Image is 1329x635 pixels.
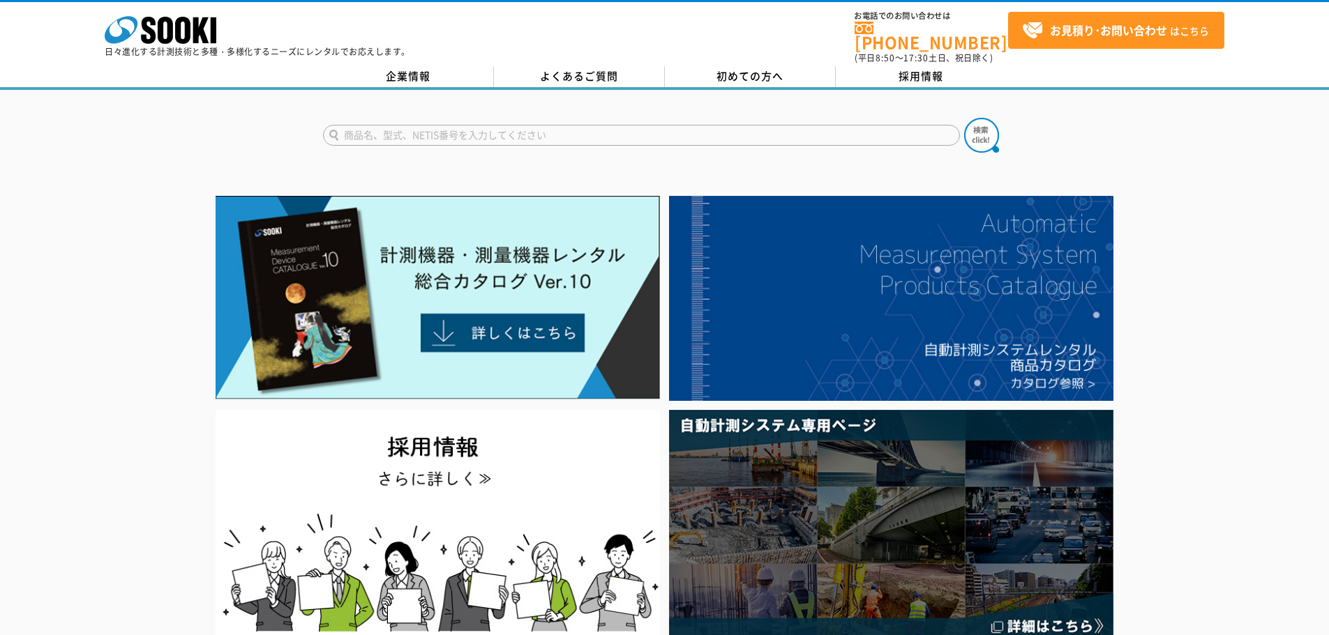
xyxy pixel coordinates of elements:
[1022,20,1209,41] span: はこちら
[1008,12,1224,49] a: お見積り･お問い合わせはこちら
[716,68,783,84] span: 初めての方へ
[105,47,410,56] p: 日々進化する計測技術と多種・多様化するニーズにレンタルでお応えします。
[855,12,1008,20] span: お電話でのお問い合わせは
[903,52,929,64] span: 17:30
[964,118,999,153] img: btn_search.png
[876,52,895,64] span: 8:50
[216,196,660,399] img: Catalog Ver10
[836,66,1007,87] a: 採用情報
[855,52,993,64] span: (平日 ～ 土日、祝日除く)
[323,66,494,87] a: 企業情報
[1050,22,1167,38] strong: お見積り･お問い合わせ
[855,22,1008,50] a: [PHONE_NUMBER]
[494,66,665,87] a: よくあるご質問
[323,125,960,146] input: 商品名、型式、NETIS番号を入力してください
[669,196,1113,401] img: 自動計測システムカタログ
[665,66,836,87] a: 初めての方へ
